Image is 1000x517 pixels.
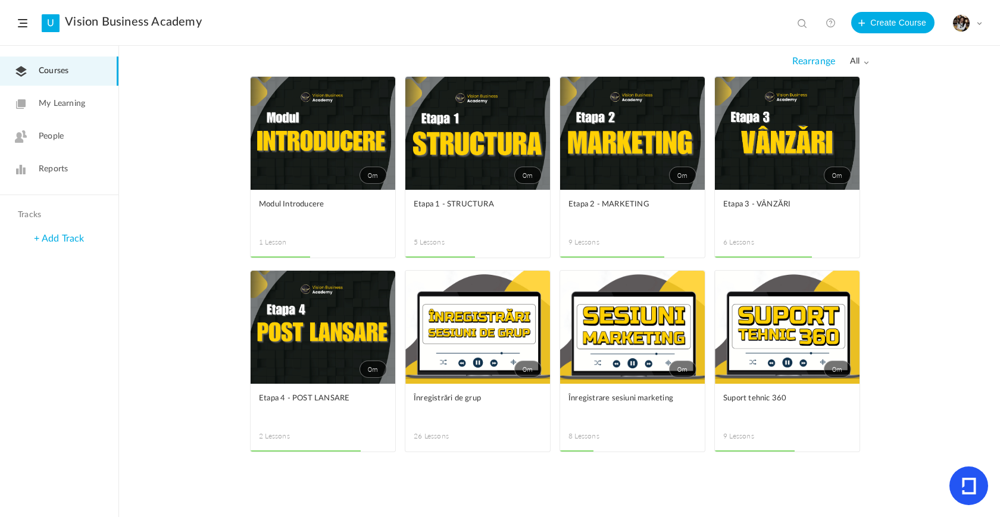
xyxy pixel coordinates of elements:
[851,12,935,33] button: Create Course
[251,271,395,384] a: 0m
[723,198,833,211] span: Etapa 3 - VÂNZĂRI
[259,431,323,441] span: 2 Lessons
[514,167,542,184] span: 0m
[65,15,202,29] a: Vision Business Academy
[414,198,524,211] span: Etapa 1 - STRUCTURA
[723,198,851,225] a: Etapa 3 - VÂNZĂRI
[723,237,787,247] span: 6 Lessons
[251,77,395,190] a: 0m
[414,237,478,247] span: 5 Lessons
[723,392,851,419] a: Suport tehnic 360
[568,392,696,419] a: Înregistrare sesiuni marketing
[824,167,851,184] span: 0m
[568,237,633,247] span: 9 Lessons
[259,198,387,225] a: Modul Introducere
[414,392,542,419] a: Înregistrări de grup
[568,431,633,441] span: 8 Lessons
[405,271,550,384] a: 0m
[360,167,387,184] span: 0m
[39,130,64,143] span: People
[42,14,60,32] a: U
[34,234,84,243] a: + Add Track
[18,210,98,220] h4: Tracks
[39,163,68,176] span: Reports
[560,271,705,384] a: 0m
[792,56,835,67] span: Rearrange
[39,98,85,110] span: My Learning
[405,77,550,190] a: 0m
[568,198,679,211] span: Etapa 2 - MARKETING
[953,15,970,32] img: tempimagehs7pti.png
[259,392,369,405] span: Etapa 4 - POST LANSARE
[360,361,387,378] span: 0m
[39,65,68,77] span: Courses
[824,361,851,378] span: 0m
[414,431,478,441] span: 26 Lessons
[568,198,696,225] a: Etapa 2 - MARKETING
[568,392,679,405] span: Înregistrare sesiuni marketing
[723,392,833,405] span: Suport tehnic 360
[723,431,787,441] span: 9 Lessons
[414,392,524,405] span: Înregistrări de grup
[259,392,387,419] a: Etapa 4 - POST LANSARE
[259,237,323,247] span: 1 Lesson
[669,167,696,184] span: 0m
[715,77,860,190] a: 0m
[259,198,369,211] span: Modul Introducere
[414,198,542,225] a: Etapa 1 - STRUCTURA
[560,77,705,190] a: 0m
[669,361,696,378] span: 0m
[514,361,542,378] span: 0m
[850,57,869,67] span: all
[715,271,860,384] a: 0m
